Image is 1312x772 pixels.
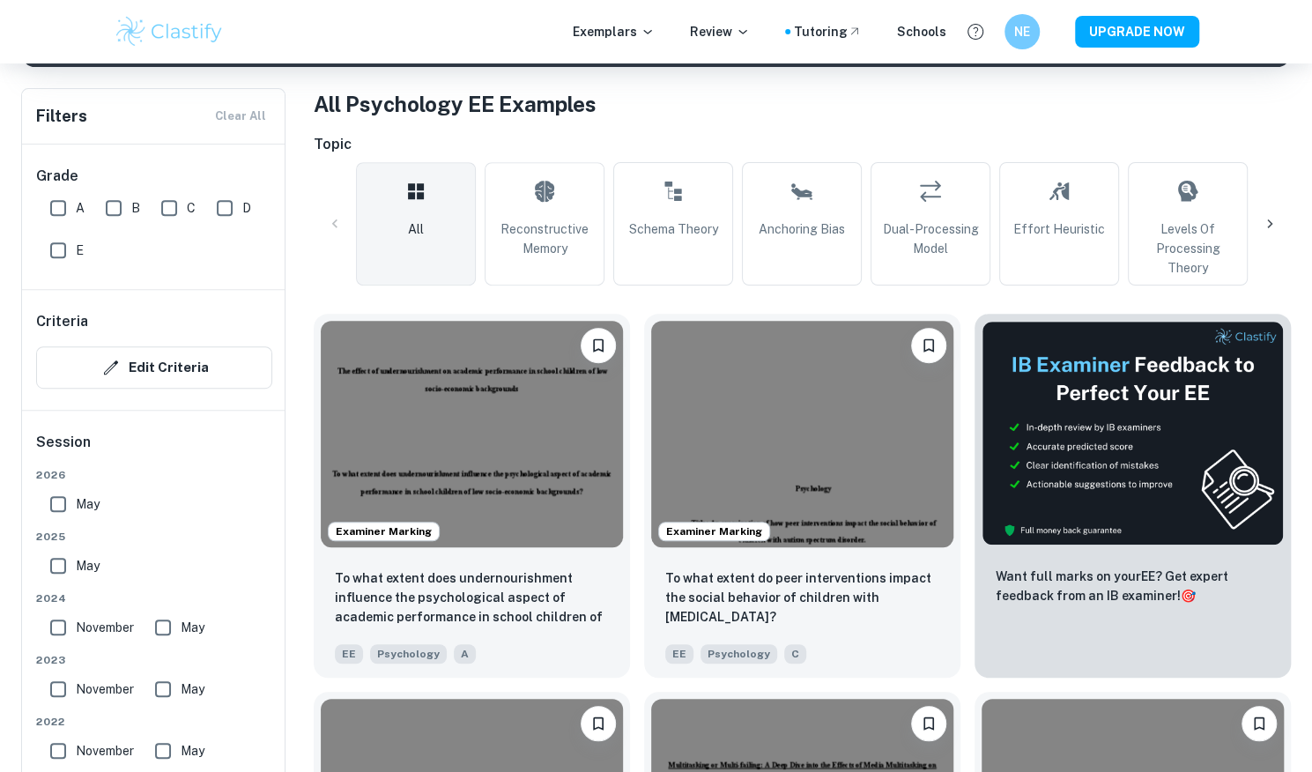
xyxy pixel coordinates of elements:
h6: Topic [314,134,1291,155]
span: EE [335,644,363,664]
p: Review [690,22,750,41]
h6: NE [1012,22,1032,41]
span: Reconstructive Memory [493,219,597,258]
button: Bookmark [911,328,946,363]
span: 🎯 [1181,589,1196,603]
span: C [187,198,196,218]
button: Bookmark [581,706,616,741]
span: C [784,644,806,664]
span: November [76,741,134,761]
span: All [408,219,424,239]
span: Dual-Processing Model [878,219,982,258]
span: May [76,556,100,575]
button: Help and Feedback [960,17,990,47]
a: Tutoring [794,22,862,41]
span: EE [665,644,693,664]
span: Effort Heuristic [1013,219,1105,239]
h6: Session [36,432,272,467]
span: May [181,618,204,637]
p: To what extent do peer interventions impact the social behavior of children with autism spectrum ... [665,568,939,627]
img: Psychology EE example thumbnail: To what extent do peer interventions imp [651,321,953,547]
span: 2024 [36,590,272,606]
span: Psychology [370,644,447,664]
span: May [181,741,204,761]
span: May [181,679,204,699]
img: Clastify logo [114,14,226,49]
span: Examiner Marking [329,523,439,539]
a: Examiner MarkingBookmarkTo what extent do peer interventions impact the social behavior of childr... [644,314,960,678]
h6: Criteria [36,311,88,332]
span: 2023 [36,652,272,668]
a: ThumbnailWant full marks on yourEE? Get expert feedback from an IB examiner! [975,314,1291,678]
span: November [76,679,134,699]
span: A [454,644,476,664]
button: Bookmark [911,706,946,741]
p: Exemplars [573,22,655,41]
h1: All Psychology EE Examples [314,88,1291,120]
img: Psychology EE example thumbnail: To what extent does undernourishment inf [321,321,623,547]
h6: Grade [36,166,272,187]
button: NE [1004,14,1040,49]
button: Edit Criteria [36,346,272,389]
span: B [131,198,140,218]
span: Schema Theory [629,219,718,239]
span: D [242,198,251,218]
span: A [76,198,85,218]
span: E [76,241,84,260]
p: Want full marks on your EE ? Get expert feedback from an IB examiner! [996,567,1270,605]
a: Schools [897,22,946,41]
span: 2025 [36,529,272,545]
button: Bookmark [581,328,616,363]
span: November [76,618,134,637]
button: UPGRADE NOW [1075,16,1199,48]
span: 2022 [36,714,272,730]
p: To what extent does undernourishment influence the psychological aspect of academic performance i... [335,568,609,628]
button: Bookmark [1242,706,1277,741]
a: Examiner MarkingBookmarkTo what extent does undernourishment influence the psychological aspect o... [314,314,630,678]
span: Levels of Processing Theory [1136,219,1240,278]
span: 2026 [36,467,272,483]
span: Examiner Marking [659,523,769,539]
span: May [76,494,100,514]
span: Anchoring Bias [759,219,845,239]
img: Thumbnail [982,321,1284,546]
span: Psychology [700,644,777,664]
h6: Filters [36,104,87,129]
